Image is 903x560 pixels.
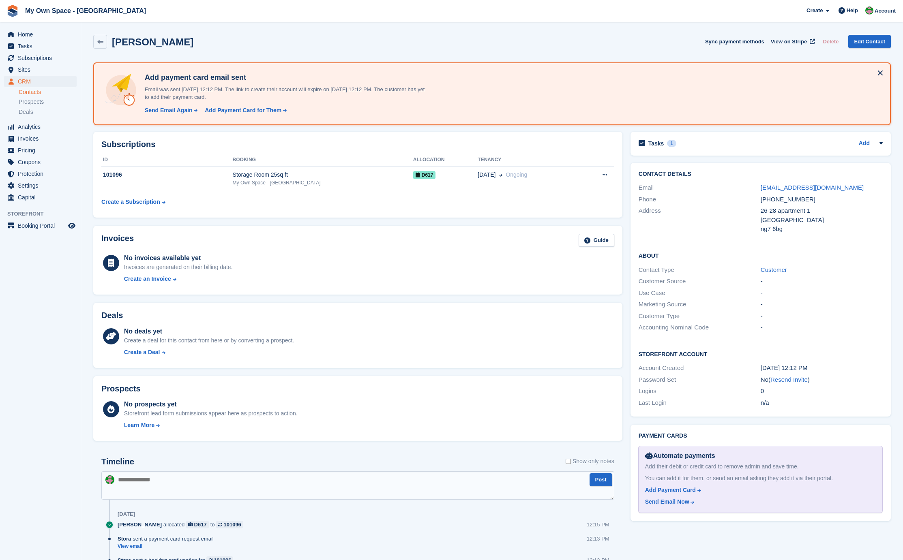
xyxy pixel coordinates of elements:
[124,421,298,430] a: Learn More
[4,145,77,156] a: menu
[101,311,123,320] h2: Deals
[124,421,154,430] div: Learn More
[18,145,66,156] span: Pricing
[639,375,761,385] div: Password Set
[771,38,807,46] span: View on Stripe
[101,195,165,209] a: Create a Subscription
[579,234,614,247] a: Guide
[18,180,66,191] span: Settings
[4,121,77,133] a: menu
[4,133,77,144] a: menu
[18,168,66,180] span: Protection
[639,265,761,275] div: Contact Type
[118,535,131,543] span: Stora
[233,154,413,167] th: Booking
[639,206,761,234] div: Address
[478,171,495,179] span: [DATE]
[4,29,77,40] a: menu
[768,376,810,383] span: ( )
[639,251,883,259] h2: About
[848,35,891,48] a: Edit Contact
[761,312,883,321] div: -
[770,376,808,383] a: Resend Invite
[639,350,883,358] h2: Storefront Account
[4,156,77,168] a: menu
[124,275,233,283] a: Create an Invoice
[761,184,864,191] a: [EMAIL_ADDRESS][DOMAIN_NAME]
[645,486,696,494] div: Add Payment Card
[648,140,664,147] h2: Tasks
[413,171,436,179] span: D617
[4,64,77,75] a: menu
[18,156,66,168] span: Coupons
[101,171,233,179] div: 101096
[124,348,294,357] a: Create a Deal
[639,289,761,298] div: Use Case
[4,41,77,52] a: menu
[4,180,77,191] a: menu
[587,535,609,543] div: 12:13 PM
[566,457,571,466] input: Show only notes
[18,133,66,144] span: Invoices
[645,462,876,471] div: Add their debit or credit card to remove admin and save time.
[761,375,883,385] div: No
[124,348,160,357] div: Create a Deal
[186,521,209,528] a: D617
[101,140,614,149] h2: Subscriptions
[18,192,66,203] span: Capital
[19,98,44,106] span: Prospects
[118,535,218,543] div: sent a payment card request email
[19,108,77,116] a: Deals
[18,29,66,40] span: Home
[18,52,66,64] span: Subscriptions
[847,6,858,15] span: Help
[806,6,823,15] span: Create
[875,7,896,15] span: Account
[233,171,413,179] div: Storage Room 25sq ft
[112,36,193,47] h2: [PERSON_NAME]
[124,400,298,409] div: No prospects yet
[142,73,425,82] h4: Add payment card email sent
[761,266,787,273] a: Customer
[865,6,873,15] img: Millie Webb
[761,195,883,204] div: [PHONE_NUMBER]
[761,289,883,298] div: -
[19,98,77,106] a: Prospects
[223,521,241,528] div: 101096
[142,85,425,101] p: Email was sent [DATE] 12:12 PM. The link to create their account will expire on [DATE] 12:12 PM. ...
[645,451,876,461] div: Automate payments
[761,206,883,216] div: 26-28 apartment 1
[124,253,233,263] div: No invoices available yet
[4,76,77,87] a: menu
[194,521,207,528] div: D617
[590,473,612,487] button: Post
[124,275,171,283] div: Create an Invoice
[124,336,294,345] div: Create a deal for this contact from here or by converting a prospect.
[101,198,160,206] div: Create a Subscription
[639,195,761,204] div: Phone
[118,543,218,550] a: View email
[101,154,233,167] th: ID
[4,220,77,231] a: menu
[118,521,162,528] span: [PERSON_NAME]
[639,387,761,396] div: Logins
[18,76,66,87] span: CRM
[413,154,478,167] th: Allocation
[4,168,77,180] a: menu
[101,384,141,393] h2: Prospects
[124,263,233,271] div: Invoices are generated on their billing date.
[667,140,676,147] div: 1
[761,363,883,373] div: [DATE] 12:12 PM
[145,106,193,115] div: Send Email Again
[124,409,298,418] div: Storefront lead form submissions appear here as prospects to action.
[645,474,876,483] div: You can add it for them, or send an email asking they add it via their portal.
[639,183,761,192] div: Email
[639,433,883,439] h2: Payment cards
[645,498,689,506] div: Send Email Now
[761,277,883,286] div: -
[4,192,77,203] a: menu
[18,64,66,75] span: Sites
[761,300,883,309] div: -
[202,106,287,115] a: Add Payment Card for Them
[639,398,761,408] div: Last Login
